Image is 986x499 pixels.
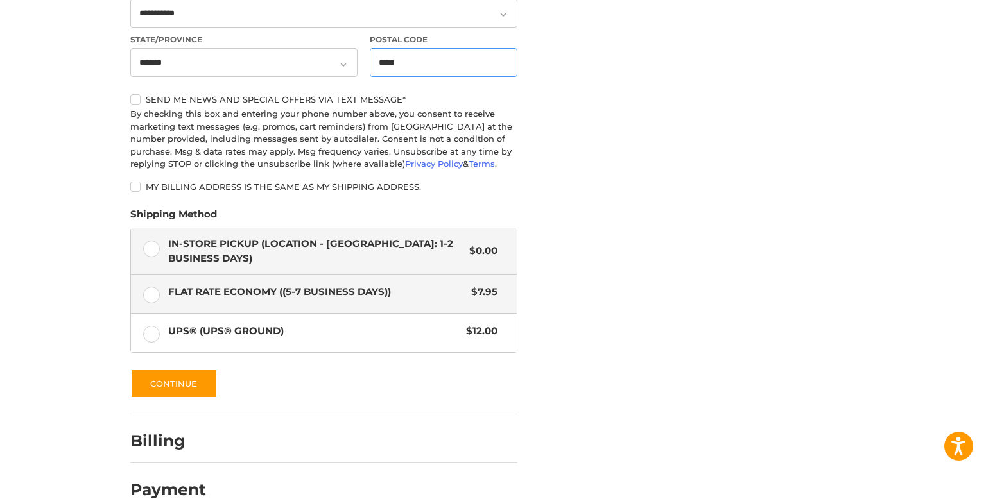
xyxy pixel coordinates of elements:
span: $0.00 [463,244,498,258]
legend: Shipping Method [130,207,217,228]
span: Flat Rate Economy ((5-7 Business Days)) [168,285,465,300]
label: State/Province [130,34,358,46]
a: Terms [469,158,495,169]
span: UPS® (UPS® Ground) [168,324,460,339]
span: $7.95 [465,285,498,300]
label: Postal Code [370,34,517,46]
a: Privacy Policy [405,158,463,169]
label: My billing address is the same as my shipping address. [130,182,517,192]
span: $12.00 [460,324,498,339]
iframe: Google Customer Reviews [880,464,986,499]
button: Continue [130,369,218,398]
div: By checking this box and entering your phone number above, you consent to receive marketing text ... [130,108,517,171]
span: In-Store Pickup (Location - [GEOGRAPHIC_DATA]: 1-2 BUSINESS DAYS) [168,237,463,266]
label: Send me news and special offers via text message* [130,94,517,105]
h2: Billing [130,431,205,451]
